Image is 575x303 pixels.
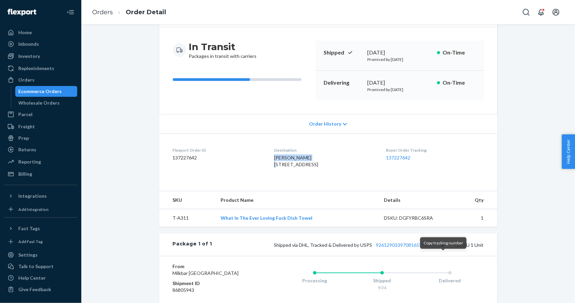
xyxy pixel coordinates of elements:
a: Talk to Support [4,261,77,272]
a: Add Fast Tag [4,237,77,247]
a: 9261290339708165194577 [376,242,436,248]
span: [PERSON_NAME] [STREET_ADDRESS] [274,155,318,167]
div: Packages in transit with carriers [189,41,257,60]
a: Freight [4,121,77,132]
div: Parcel [18,111,33,118]
a: Ecommerce Orders [15,86,78,97]
div: Ecommerce Orders [19,88,62,95]
a: Parcel [4,109,77,120]
a: Replenishments [4,63,77,74]
p: Delivering [324,79,362,87]
span: Order History [309,121,341,127]
a: Inventory [4,51,77,62]
dt: Buyer Order Tracking [386,147,484,153]
a: Order Detail [126,8,166,16]
div: Orders [18,77,35,83]
a: Help Center [4,273,77,283]
p: Shipped [324,49,362,57]
a: Reporting [4,156,77,167]
div: [DATE] [368,79,432,87]
span: Copy tracking number [424,240,463,245]
td: 1 [453,209,497,227]
div: Reporting [18,158,41,165]
div: Help Center [18,275,46,281]
div: Add Integration [18,207,48,212]
td: T-A311 [159,209,215,227]
a: What In The Ever Loving Fuck Dish Towel [221,215,312,221]
div: Replenishments [18,65,54,72]
div: 1 SKU 1 Unit [212,240,484,249]
button: Give Feedback [4,284,77,295]
a: Wholesale Orders [15,98,78,108]
button: Open Search Box [519,5,533,19]
p: On-Time [443,79,476,87]
button: Close Navigation [64,5,77,19]
div: Delivered [416,277,484,284]
div: Inbounds [18,41,39,47]
button: Open notifications [534,5,548,19]
a: Billing [4,169,77,179]
div: Home [18,29,32,36]
span: Milkbar [GEOGRAPHIC_DATA] [173,270,239,276]
dt: Destination [274,147,375,153]
span: Shipped via DHL, Tracked & Delivered by USPS [274,242,447,248]
img: Flexport logo [7,9,36,16]
a: 137227642 [386,155,410,160]
div: 9/24 [348,285,416,290]
dd: 137227642 [173,154,263,161]
div: Processing [281,277,349,284]
th: Product Name [215,191,378,209]
div: Integrations [18,193,47,199]
div: Add Fast Tag [18,239,43,244]
a: Inbounds [4,39,77,49]
button: Integrations [4,191,77,201]
div: Freight [18,123,35,130]
div: Shipped [348,277,416,284]
div: Talk to Support [18,263,54,270]
p: On-Time [443,49,476,57]
h3: In Transit [189,41,257,53]
button: Fast Tags [4,223,77,234]
p: Promised by [DATE] [368,57,432,62]
a: Orders [4,74,77,85]
dt: From [173,263,254,270]
div: Inventory [18,53,40,60]
a: Settings [4,250,77,260]
div: Package 1 of 1 [173,240,212,249]
div: Wholesale Orders [19,100,60,106]
div: Give Feedback [18,286,51,293]
button: Open account menu [549,5,563,19]
dd: 86805943 [173,287,254,294]
div: Returns [18,146,36,153]
div: Prep [18,135,29,142]
th: Qty [453,191,497,209]
div: Fast Tags [18,225,40,232]
a: Prep [4,133,77,144]
ol: breadcrumbs [87,2,171,22]
div: Billing [18,171,32,177]
th: Details [378,191,453,209]
a: Home [4,27,77,38]
dt: Flexport Order ID [173,147,263,153]
p: Promised by [DATE] [368,87,432,92]
a: Returns [4,144,77,155]
button: Help Center [562,134,575,169]
div: DSKU: DGFYRBC6SRA [384,215,448,221]
th: SKU [159,191,215,209]
a: Orders [92,8,113,16]
a: Add Integration [4,204,77,215]
div: Settings [18,252,38,258]
dt: Shipment ID [173,280,254,287]
div: [DATE] [368,49,432,57]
